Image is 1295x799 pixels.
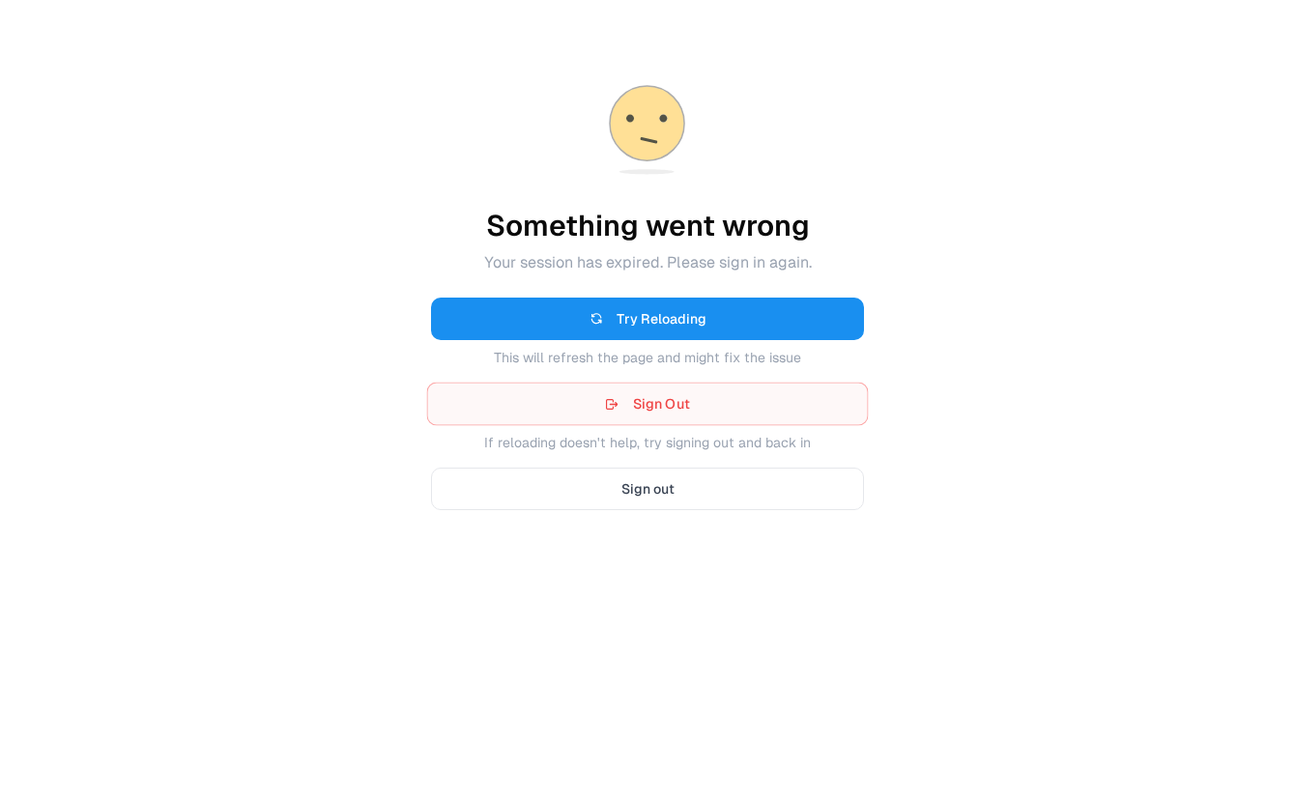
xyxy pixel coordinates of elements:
[431,298,864,340] button: Try Reloading
[484,251,812,274] p: Your session has expired. Please sign in again.
[570,31,725,185] div: animation
[427,383,869,426] button: Sign Out
[633,392,690,415] span: Sign Out
[431,468,864,510] button: Sign out
[431,348,864,367] p: This will refresh the page and might fix the issue
[484,209,812,243] h1: Something went wrong
[431,433,864,452] p: If reloading doesn't help, try signing out and back in
[621,477,675,500] span: Sign out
